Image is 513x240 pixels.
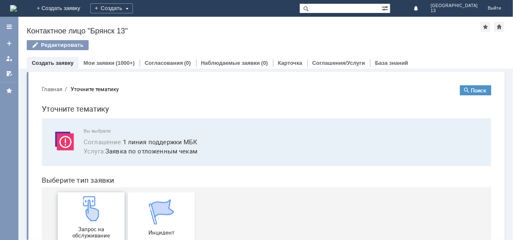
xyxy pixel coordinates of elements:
[36,8,84,14] div: Уточните тематику
[375,60,408,66] a: База знаний
[17,50,42,75] img: svg%3E
[48,59,88,67] span: Соглашение :
[431,3,478,8] span: [GEOGRAPHIC_DATA]
[431,8,478,13] span: 13
[3,67,16,80] a: Мои согласования
[278,60,302,66] a: Карточка
[7,7,27,14] button: Главная
[145,60,183,66] a: Согласования
[480,22,490,32] div: Добавить в избранное
[114,121,139,146] img: get067d4ba7cf7247ad92597448b2db9300
[84,60,115,66] a: Мои заявки
[10,5,17,12] a: Перейти на домашнюю страницу
[116,60,135,66] div: (1000+)
[48,68,70,77] span: Услуга :
[90,3,133,13] div: Создать
[7,97,456,106] header: Выберите тип заявки
[184,60,191,66] div: (0)
[25,148,87,160] span: Запрос на обслуживание
[3,37,16,50] a: Создать заявку
[312,60,365,66] a: Соглашения/Услуги
[32,60,74,66] a: Создать заявку
[7,24,456,36] h1: Уточните тематику
[23,114,89,164] a: Запрос на обслуживание
[201,60,260,66] a: Наблюдаемые заявки
[382,4,390,12] span: Расширенный поиск
[10,5,17,12] img: logo
[48,50,446,55] span: Вы выбрали:
[425,7,456,17] button: Поиск
[93,114,160,164] a: Инцидент
[95,151,157,157] span: Инцидент
[43,117,69,143] img: get23c147a1b4124cbfa18e19f2abec5e8f
[261,60,268,66] div: (0)
[3,52,16,65] a: Мои заявки
[48,59,162,68] button: Соглашение:1 линия поддержки МБК
[48,68,446,77] span: Заявка по отложенным чекам
[494,22,504,32] div: Сделать домашней страницей
[27,27,480,35] div: Контактное лицо "Брянск 13"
